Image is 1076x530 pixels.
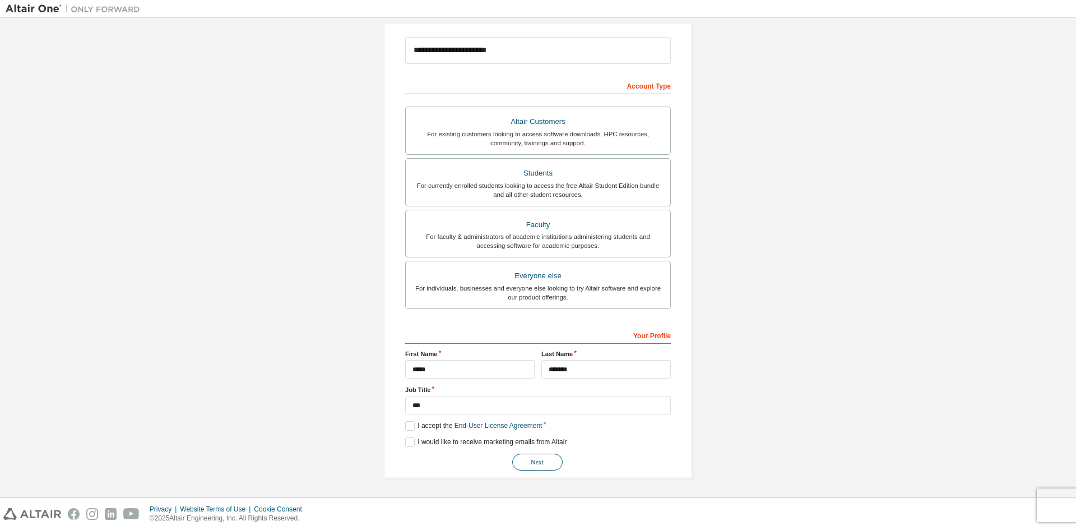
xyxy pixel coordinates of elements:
label: Last Name [541,349,671,358]
img: Altair One [6,3,146,15]
div: Website Terms of Use [180,505,254,514]
div: For currently enrolled students looking to access the free Altair Student Edition bundle and all ... [412,181,664,199]
img: linkedin.svg [105,508,117,520]
div: Faculty [412,217,664,233]
label: First Name [405,349,535,358]
div: Altair Customers [412,114,664,130]
p: © 2025 Altair Engineering, Inc. All Rights Reserved. [150,514,309,523]
img: altair_logo.svg [3,508,61,520]
a: End-User License Agreement [454,422,542,430]
label: Job Title [405,385,671,394]
div: For faculty & administrators of academic institutions administering students and accessing softwa... [412,232,664,250]
img: instagram.svg [86,508,98,520]
label: I accept the [405,421,542,431]
div: Cookie Consent [254,505,308,514]
div: For existing customers looking to access software downloads, HPC resources, community, trainings ... [412,130,664,148]
div: For individuals, businesses and everyone else looking to try Altair software and explore our prod... [412,284,664,302]
button: Next [512,454,563,471]
img: facebook.svg [68,508,80,520]
div: Your Profile [405,326,671,344]
img: youtube.svg [123,508,140,520]
div: Account Type [405,76,671,94]
div: Privacy [150,505,180,514]
div: Students [412,165,664,181]
div: Everyone else [412,268,664,284]
label: I would like to receive marketing emails from Altair [405,437,567,447]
